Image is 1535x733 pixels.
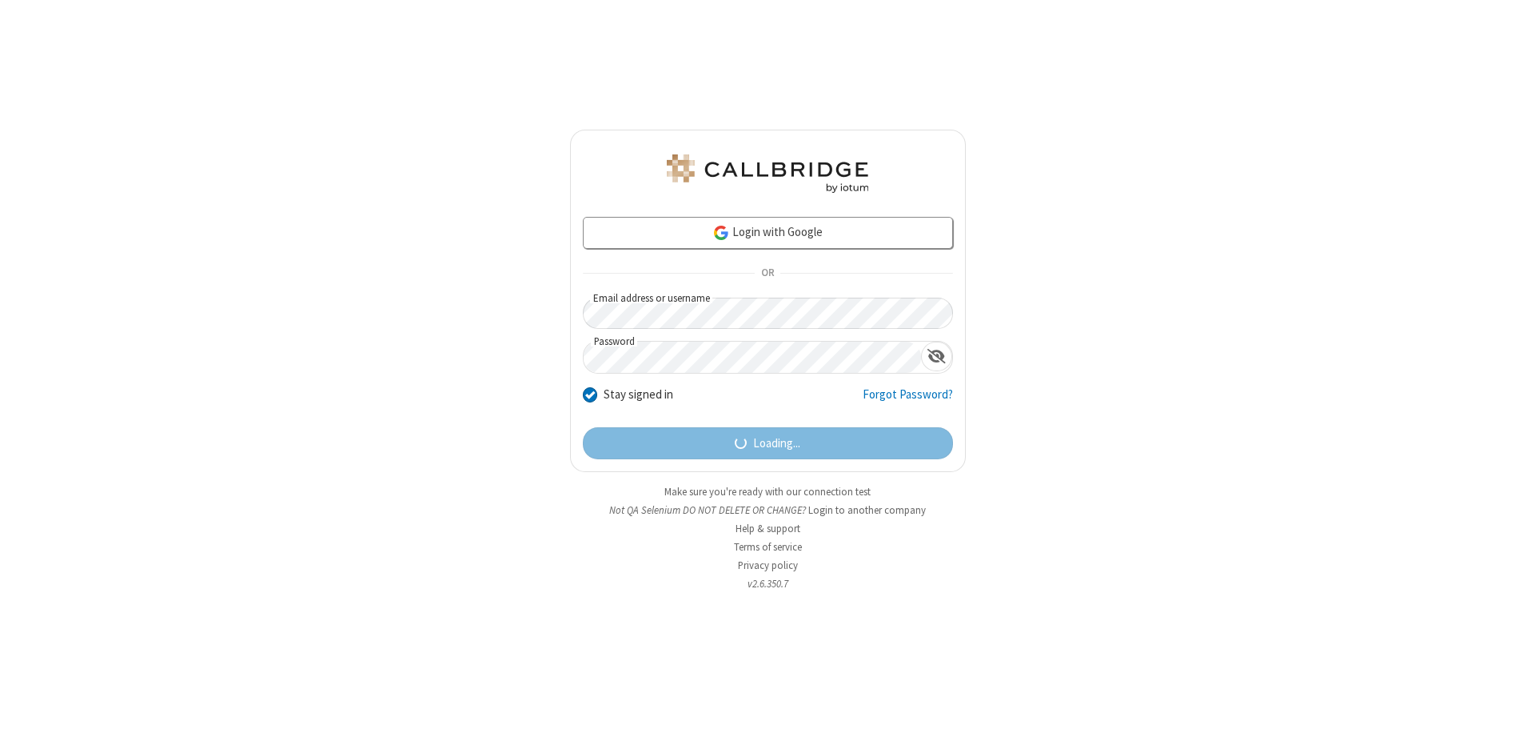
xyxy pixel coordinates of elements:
a: Make sure you're ready with our connection test [664,485,871,499]
li: Not QA Selenium DO NOT DELETE OR CHANGE? [570,503,966,518]
div: Show password [921,342,952,371]
li: v2.6.350.7 [570,576,966,591]
button: Login to another company [808,503,926,518]
span: OR [755,262,780,285]
input: Email address or username [583,298,953,329]
a: Terms of service [734,540,802,554]
input: Password [584,342,921,373]
span: Loading... [753,435,800,453]
img: google-icon.png [712,224,730,242]
button: Loading... [583,427,953,459]
a: Login with Google [583,217,953,249]
img: QA Selenium DO NOT DELETE OR CHANGE [664,154,871,193]
a: Help & support [736,522,800,535]
a: Forgot Password? [863,386,953,416]
label: Stay signed in [604,386,673,404]
a: Privacy policy [738,559,798,572]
